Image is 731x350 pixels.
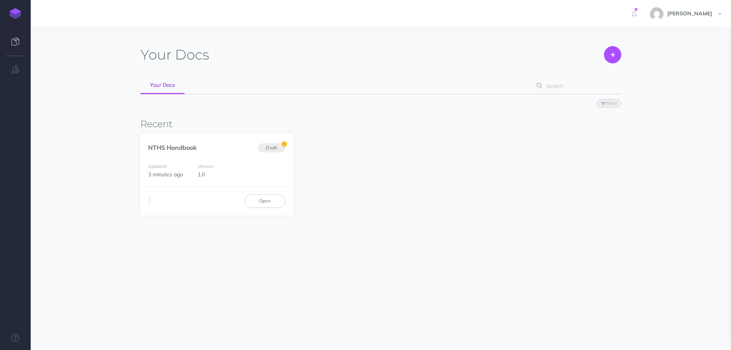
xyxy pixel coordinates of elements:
[544,79,609,93] input: Search
[140,46,172,63] span: Your
[597,99,621,108] button: Filter
[149,196,150,207] i: More actions
[650,7,663,21] img: e15ca27c081d2886606c458bc858b488.jpg
[198,163,214,169] small: Version:
[148,171,183,178] span: 3 minutes ago
[140,77,185,94] a: Your Docs
[244,194,285,207] a: Open
[10,8,21,19] img: logo-mark.svg
[148,163,167,169] small: Updated:
[150,81,175,88] span: Your Docs
[148,144,197,151] a: NTHS Handbook
[140,46,209,63] h1: Docs
[663,10,716,17] span: [PERSON_NAME]
[140,119,621,129] h3: Recent
[198,171,205,178] span: 1.0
